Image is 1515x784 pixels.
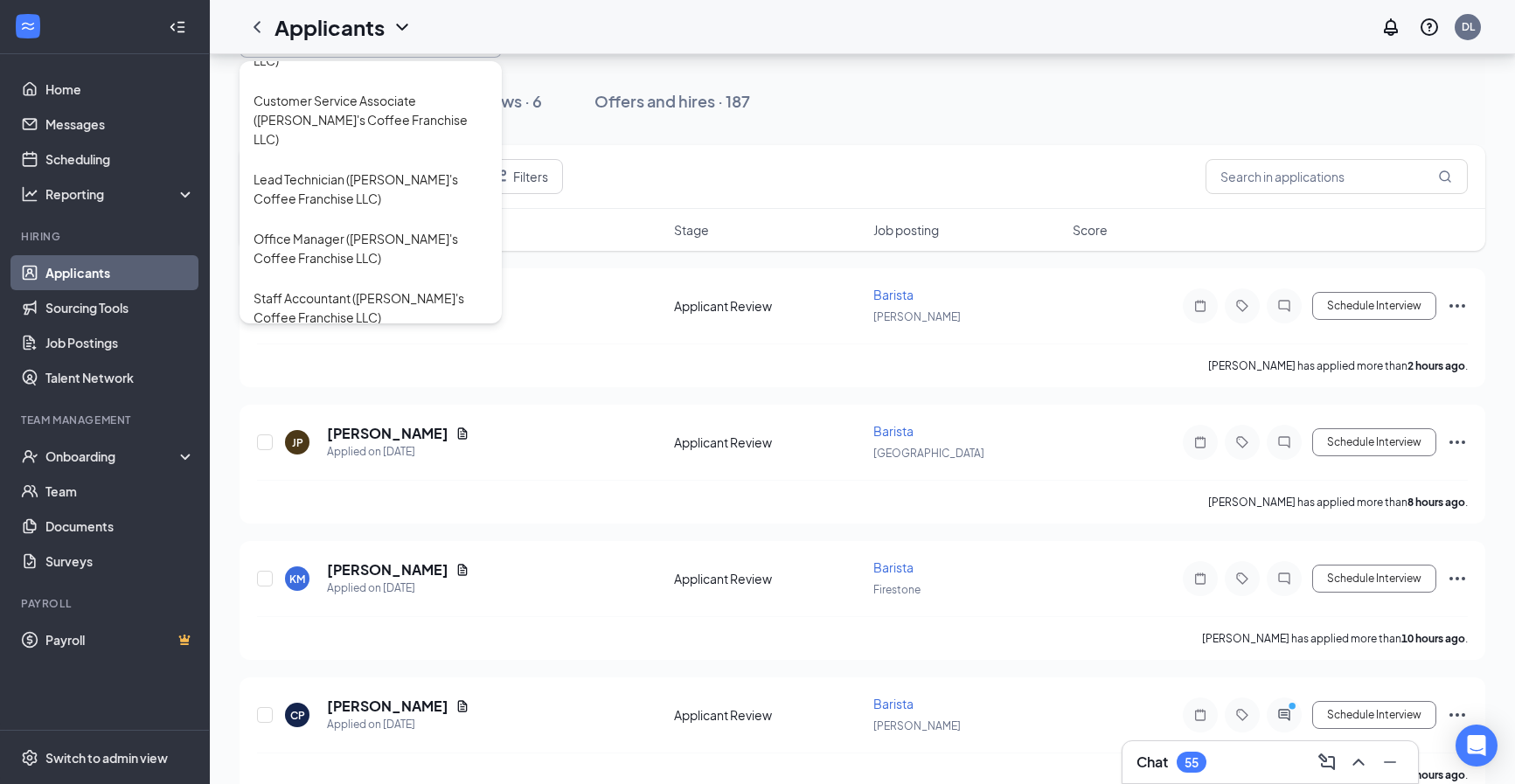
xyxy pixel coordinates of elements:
[1206,159,1468,194] input: Search in applications
[1376,748,1404,776] button: Minimize
[21,749,38,767] svg: Settings
[1447,295,1468,316] svg: Ellipses
[45,509,195,544] a: Documents
[327,560,448,579] h5: [PERSON_NAME]
[292,435,303,450] div: JP
[1447,568,1468,589] svg: Ellipses
[327,716,469,733] div: Applied on [DATE]
[1312,292,1436,320] button: Schedule Interview
[873,583,921,596] span: Firestone
[45,107,195,142] a: Messages
[45,360,195,395] a: Talent Network
[1073,221,1108,239] span: Score
[873,719,961,732] span: [PERSON_NAME]
[674,434,863,451] div: Applicant Review
[275,12,385,42] h1: Applicants
[45,72,195,107] a: Home
[1462,19,1475,34] div: DL
[1232,708,1253,722] svg: Tag
[1232,299,1253,313] svg: Tag
[45,749,168,767] div: Switch to admin view
[45,185,196,203] div: Reporting
[594,90,750,112] div: Offers and hires · 187
[873,696,914,711] span: Barista
[674,221,709,239] span: Stage
[1401,632,1465,645] b: 10 hours ago
[1232,572,1253,586] svg: Tag
[474,159,563,194] button: Filter Filters
[21,413,191,427] div: Team Management
[1274,299,1295,313] svg: ChatInactive
[21,185,38,203] svg: Analysis
[1274,572,1295,586] svg: ChatInactive
[45,622,195,657] a: PayrollCrown
[254,91,488,149] div: Customer Service Associate ([PERSON_NAME]'s Coffee Franchise LLC)
[1447,704,1468,725] svg: Ellipses
[327,443,469,461] div: Applied on [DATE]
[1348,752,1369,773] svg: ChevronUp
[45,142,195,177] a: Scheduling
[1419,17,1440,38] svg: QuestionInfo
[455,699,469,713] svg: Document
[1313,748,1341,776] button: ComposeMessage
[247,17,268,38] svg: ChevronLeft
[1317,752,1338,773] svg: ComposeMessage
[873,447,984,460] span: [GEOGRAPHIC_DATA]
[873,287,914,302] span: Barista
[674,570,863,587] div: Applicant Review
[45,448,180,465] div: Onboarding
[289,572,305,586] div: KM
[21,448,38,465] svg: UserCheck
[392,17,413,38] svg: ChevronDown
[1202,631,1468,646] p: [PERSON_NAME] has applied more than .
[1312,565,1436,593] button: Schedule Interview
[45,474,195,509] a: Team
[873,423,914,439] span: Barista
[169,18,186,36] svg: Collapse
[1190,435,1211,449] svg: Note
[873,310,961,323] span: [PERSON_NAME]
[1284,701,1305,715] svg: PrimaryDot
[1190,299,1211,313] svg: Note
[1312,701,1436,729] button: Schedule Interview
[1208,358,1468,373] p: [PERSON_NAME] has applied more than .
[1407,359,1465,372] b: 2 hours ago
[1190,572,1211,586] svg: Note
[1232,435,1253,449] svg: Tag
[1312,428,1436,456] button: Schedule Interview
[45,544,195,579] a: Surveys
[1208,495,1468,510] p: [PERSON_NAME] has applied more than .
[327,579,469,597] div: Applied on [DATE]
[873,221,939,239] span: Job posting
[45,325,195,360] a: Job Postings
[1407,496,1465,509] b: 8 hours ago
[1274,435,1295,449] svg: ChatInactive
[19,17,37,35] svg: WorkstreamLogo
[1136,753,1168,772] h3: Chat
[1190,708,1211,722] svg: Note
[873,559,914,575] span: Barista
[45,290,195,325] a: Sourcing Tools
[1379,752,1400,773] svg: Minimize
[254,170,488,208] div: Lead Technician ([PERSON_NAME]'s Coffee Franchise LLC)
[254,288,488,327] div: Staff Accountant ([PERSON_NAME]'s Coffee Franchise LLC)
[674,706,863,724] div: Applicant Review
[1185,755,1199,770] div: 55
[1380,17,1401,38] svg: Notifications
[1447,432,1468,453] svg: Ellipses
[290,708,305,723] div: CP
[45,255,195,290] a: Applicants
[254,229,488,267] div: Office Manager ([PERSON_NAME]'s Coffee Franchise LLC)
[21,596,191,611] div: Payroll
[1345,748,1373,776] button: ChevronUp
[327,697,448,716] h5: [PERSON_NAME]
[1456,725,1498,767] div: Open Intercom Messenger
[455,563,469,577] svg: Document
[1274,708,1295,722] svg: ActiveChat
[1401,768,1465,781] b: 10 hours ago
[455,427,469,441] svg: Document
[1438,170,1452,184] svg: MagnifyingGlass
[21,229,191,244] div: Hiring
[674,297,863,315] div: Applicant Review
